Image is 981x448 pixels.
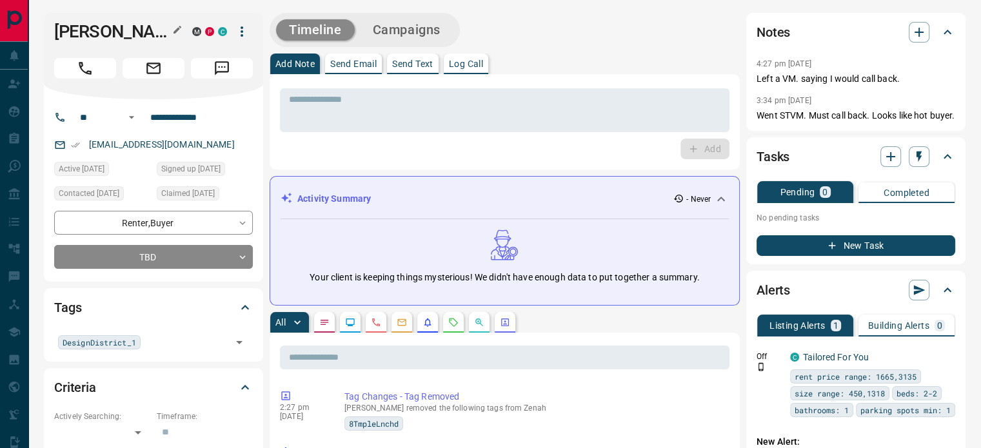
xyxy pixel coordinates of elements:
span: Call [54,58,116,79]
p: Pending [780,188,815,197]
span: rent price range: 1665,3135 [795,370,917,383]
span: beds: 2-2 [897,387,937,400]
p: [PERSON_NAME] removed the following tags from Zenah [344,404,724,413]
div: property.ca [205,27,214,36]
div: Tags [54,292,253,323]
div: Thu Sep 17 2020 [54,186,150,204]
p: 4:27 pm [DATE] [757,59,811,68]
span: DesignDistrict_1 [63,336,136,349]
div: condos.ca [218,27,227,36]
svg: Opportunities [474,317,484,327]
div: Criteria [54,372,253,403]
span: Signed up [DATE] [161,162,221,175]
p: Went STVM. Must call back. Looks like hot buyer. [757,109,955,122]
p: Listing Alerts [769,321,826,330]
span: 8TmpleLnchd [349,417,399,430]
span: Active [DATE] [59,162,104,175]
div: Renter , Buyer [54,211,253,235]
span: Email [123,58,184,79]
span: Contacted [DATE] [59,187,119,200]
span: parking spots min: 1 [860,404,951,416]
svg: Agent Actions [500,317,510,327]
p: [DATE] [280,412,325,421]
button: Campaigns [360,19,453,41]
p: - Never [686,193,711,205]
p: Building Alerts [868,321,929,330]
p: Actively Searching: [54,411,150,422]
p: Log Call [449,59,483,68]
svg: Requests [448,317,459,327]
button: Open [230,333,248,351]
svg: Email Verified [71,141,80,150]
button: New Task [757,235,955,256]
div: Activity Summary- Never [281,187,729,211]
p: 2:27 pm [280,403,325,412]
svg: Lead Browsing Activity [345,317,355,327]
div: Notes [757,17,955,48]
div: condos.ca [790,353,799,362]
h2: Alerts [757,280,790,300]
p: Off [757,351,782,362]
div: Wed Jun 03 2020 [157,162,253,180]
p: 0 [937,321,942,330]
div: Tasks [757,141,955,172]
button: Open [124,110,139,125]
p: Send Text [392,59,433,68]
p: Activity Summary [297,192,371,206]
p: Timeframe: [157,411,253,422]
p: Tag Changes - Tag Removed [344,390,724,404]
p: Left a VM. saying I would call back. [757,72,955,86]
div: Wed Sep 16 2020 [157,186,253,204]
div: Mon Mar 07 2022 [54,162,150,180]
p: No pending tasks [757,208,955,228]
span: Claimed [DATE] [161,187,215,200]
svg: Listing Alerts [422,317,433,327]
h1: [PERSON_NAME] [54,21,173,42]
svg: Push Notification Only [757,362,766,371]
svg: Calls [371,317,381,327]
svg: Notes [319,317,330,327]
span: size range: 450,1318 [795,387,885,400]
h2: Criteria [54,377,96,398]
a: [EMAIL_ADDRESS][DOMAIN_NAME] [89,139,235,150]
span: bathrooms: 1 [795,404,849,416]
div: TBD [54,245,253,269]
p: Send Email [330,59,377,68]
h2: Tasks [757,146,789,167]
svg: Emails [397,317,407,327]
p: 3:34 pm [DATE] [757,96,811,105]
p: Add Note [275,59,315,68]
div: Alerts [757,275,955,306]
p: All [275,318,286,327]
p: 0 [822,188,827,197]
h2: Notes [757,22,790,43]
p: Your client is keeping things mysterious! We didn't have enough data to put together a summary. [310,271,699,284]
button: Timeline [276,19,355,41]
a: Tailored For You [803,352,869,362]
p: 1 [833,321,838,330]
p: Completed [884,188,929,197]
span: Message [191,58,253,79]
div: mrloft.ca [192,27,201,36]
h2: Tags [54,297,81,318]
